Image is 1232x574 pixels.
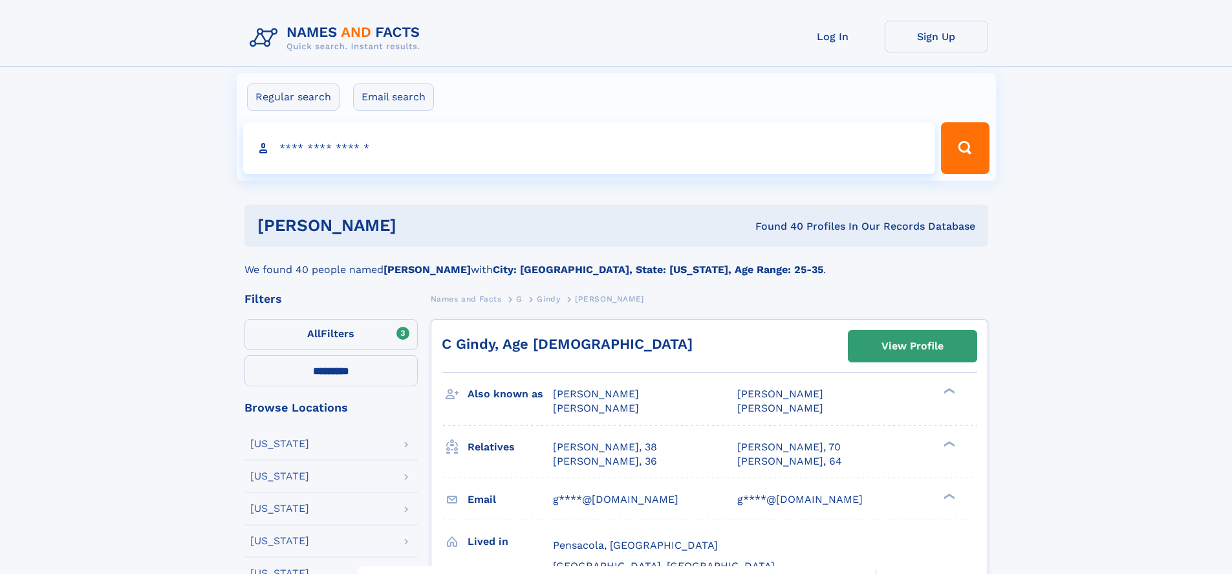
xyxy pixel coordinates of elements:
[244,247,988,278] div: We found 40 people named with .
[553,388,639,400] span: [PERSON_NAME]
[250,536,309,546] div: [US_STATE]
[516,291,523,307] a: G
[941,122,989,174] button: Search Button
[244,319,418,350] label: Filters
[537,291,560,307] a: Gindy
[516,294,523,304] span: G
[493,263,823,276] b: City: [GEOGRAPHIC_DATA], State: [US_STATE], Age Range: 25-35
[576,219,975,234] div: Found 40 Profiles In Our Records Database
[244,21,431,56] img: Logo Names and Facts
[307,327,321,340] span: All
[442,336,693,352] a: C Gindy, Age [DEMOGRAPHIC_DATA]
[781,21,885,52] a: Log In
[553,440,657,454] a: [PERSON_NAME], 38
[553,560,775,572] span: [GEOGRAPHIC_DATA], [GEOGRAPHIC_DATA]
[250,471,309,481] div: [US_STATE]
[737,388,823,400] span: [PERSON_NAME]
[257,217,576,234] h1: [PERSON_NAME]
[384,263,471,276] b: [PERSON_NAME]
[885,21,988,52] a: Sign Up
[250,439,309,449] div: [US_STATE]
[244,402,418,414] div: Browse Locations
[250,503,309,514] div: [US_STATE]
[431,291,502,307] a: Names and Facts
[737,440,841,454] a: [PERSON_NAME], 70
[553,454,657,469] a: [PERSON_NAME], 36
[881,331,944,361] div: View Profile
[575,294,644,304] span: [PERSON_NAME]
[468,436,553,458] h3: Relatives
[553,539,718,551] span: Pensacola, [GEOGRAPHIC_DATA]
[468,383,553,405] h3: Also known as
[468,489,553,511] h3: Email
[243,122,936,174] input: search input
[737,402,823,414] span: [PERSON_NAME]
[244,293,418,305] div: Filters
[247,83,340,111] label: Regular search
[940,439,956,448] div: ❯
[848,331,977,362] a: View Profile
[940,492,956,500] div: ❯
[940,387,956,395] div: ❯
[737,454,842,469] a: [PERSON_NAME], 64
[537,294,560,304] span: Gindy
[468,531,553,553] h3: Lived in
[553,402,639,414] span: [PERSON_NAME]
[353,83,434,111] label: Email search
